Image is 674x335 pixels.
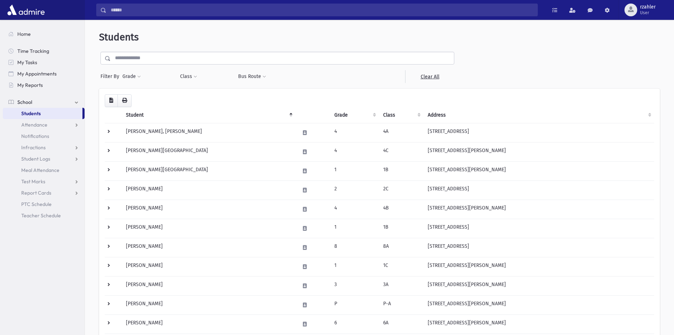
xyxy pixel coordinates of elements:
[379,238,424,257] td: 8A
[17,31,31,37] span: Home
[640,4,656,10] span: rzahler
[330,107,379,123] th: Grade: activate to sort column ascending
[106,4,537,16] input: Search
[330,314,379,334] td: 6
[379,123,424,142] td: 4A
[330,257,379,276] td: 1
[3,28,85,40] a: Home
[122,314,295,334] td: [PERSON_NAME]
[424,200,654,219] td: [STREET_ADDRESS][PERSON_NAME]
[17,71,57,77] span: My Appointments
[330,219,379,238] td: 1
[3,68,85,79] a: My Appointments
[21,212,61,219] span: Teacher Schedule
[424,107,654,123] th: Address: activate to sort column ascending
[122,180,295,200] td: [PERSON_NAME]
[424,238,654,257] td: [STREET_ADDRESS]
[330,295,379,314] td: P
[100,73,122,80] span: Filter By
[379,180,424,200] td: 2C
[21,122,47,128] span: Attendance
[3,142,85,153] a: Infractions
[21,190,51,196] span: Report Cards
[21,201,52,207] span: PTC Schedule
[122,161,295,180] td: [PERSON_NAME][GEOGRAPHIC_DATA]
[3,153,85,164] a: Student Logs
[379,142,424,161] td: 4C
[424,257,654,276] td: [STREET_ADDRESS][PERSON_NAME]
[17,59,37,66] span: My Tasks
[238,70,266,83] button: Bus Route
[330,161,379,180] td: 1
[6,3,46,17] img: AdmirePro
[640,10,656,16] span: User
[122,295,295,314] td: [PERSON_NAME]
[3,96,85,108] a: School
[3,176,85,187] a: Test Marks
[3,57,85,68] a: My Tasks
[21,133,49,139] span: Notifications
[379,257,424,276] td: 1C
[330,238,379,257] td: 8
[17,48,49,54] span: Time Tracking
[330,180,379,200] td: 2
[122,238,295,257] td: [PERSON_NAME]
[379,161,424,180] td: 1B
[379,219,424,238] td: 1B
[3,210,85,221] a: Teacher Schedule
[379,107,424,123] th: Class: activate to sort column ascending
[379,295,424,314] td: P-A
[17,82,43,88] span: My Reports
[122,107,295,123] th: Student: activate to sort column descending
[379,276,424,295] td: 3A
[3,108,82,119] a: Students
[379,200,424,219] td: 4B
[99,31,139,43] span: Students
[3,45,85,57] a: Time Tracking
[330,123,379,142] td: 4
[122,70,141,83] button: Grade
[122,276,295,295] td: [PERSON_NAME]
[122,123,295,142] td: [PERSON_NAME], [PERSON_NAME]
[3,130,85,142] a: Notifications
[424,219,654,238] td: [STREET_ADDRESS]
[122,257,295,276] td: [PERSON_NAME]
[424,295,654,314] td: [STREET_ADDRESS][PERSON_NAME]
[3,187,85,199] a: Report Cards
[3,199,85,210] a: PTC Schedule
[21,156,50,162] span: Student Logs
[122,200,295,219] td: [PERSON_NAME]
[21,167,59,173] span: Meal Attendance
[21,144,46,151] span: Infractions
[117,94,132,107] button: Print
[424,142,654,161] td: [STREET_ADDRESS][PERSON_NAME]
[17,99,32,105] span: School
[405,70,454,83] a: Clear All
[424,314,654,334] td: [STREET_ADDRESS][PERSON_NAME]
[122,142,295,161] td: [PERSON_NAME][GEOGRAPHIC_DATA]
[330,142,379,161] td: 4
[424,276,654,295] td: [STREET_ADDRESS][PERSON_NAME]
[122,219,295,238] td: [PERSON_NAME]
[3,79,85,91] a: My Reports
[105,94,118,107] button: CSV
[180,70,197,83] button: Class
[330,200,379,219] td: 4
[424,123,654,142] td: [STREET_ADDRESS]
[21,110,41,117] span: Students
[3,164,85,176] a: Meal Attendance
[379,314,424,334] td: 6A
[3,119,85,130] a: Attendance
[424,161,654,180] td: [STREET_ADDRESS][PERSON_NAME]
[330,276,379,295] td: 3
[424,180,654,200] td: [STREET_ADDRESS]
[21,178,45,185] span: Test Marks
